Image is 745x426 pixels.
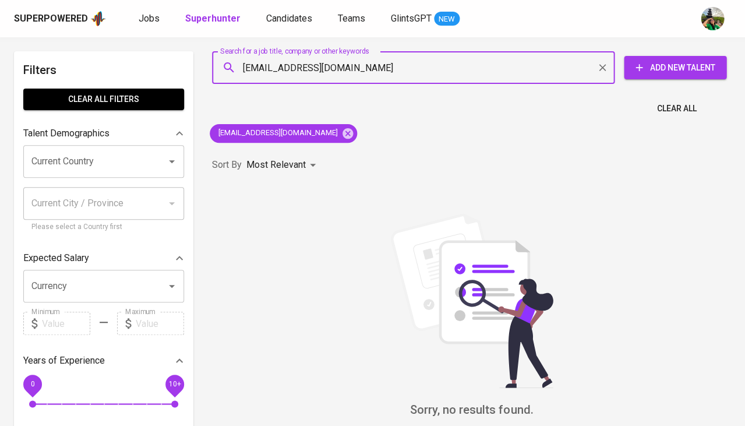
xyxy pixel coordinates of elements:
[23,251,89,265] p: Expected Salary
[23,61,184,79] h6: Filters
[139,12,162,26] a: Jobs
[391,13,432,24] span: GlintsGPT
[384,213,559,388] img: file_searching.svg
[338,12,368,26] a: Teams
[701,7,724,30] img: eva@glints.com
[30,380,34,388] span: 0
[168,380,181,388] span: 10+
[23,89,184,110] button: Clear All filters
[656,101,696,116] span: Clear All
[246,154,320,176] div: Most Relevant
[266,13,312,24] span: Candidates
[164,153,180,170] button: Open
[594,59,610,76] button: Clear
[14,10,106,27] a: Superpoweredapp logo
[14,12,88,26] div: Superpowered
[164,278,180,294] button: Open
[31,221,176,233] p: Please select a Country first
[33,92,175,107] span: Clear All filters
[652,98,701,119] button: Clear All
[90,10,106,27] img: app logo
[633,61,717,75] span: Add New Talent
[624,56,726,79] button: Add New Talent
[212,158,242,172] p: Sort By
[23,122,184,145] div: Talent Demographics
[338,13,365,24] span: Teams
[246,158,306,172] p: Most Relevant
[23,247,184,270] div: Expected Salary
[185,12,243,26] a: Superhunter
[212,400,731,419] h6: Sorry, no results found.
[391,12,460,26] a: GlintsGPT NEW
[139,13,160,24] span: Jobs
[266,12,315,26] a: Candidates
[42,312,90,335] input: Value
[434,13,460,25] span: NEW
[185,13,241,24] b: Superhunter
[23,126,110,140] p: Talent Demographics
[23,349,184,372] div: Years of Experience
[136,312,184,335] input: Value
[210,124,357,143] div: [EMAIL_ADDRESS][DOMAIN_NAME]
[210,128,345,139] span: [EMAIL_ADDRESS][DOMAIN_NAME]
[23,354,105,368] p: Years of Experience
